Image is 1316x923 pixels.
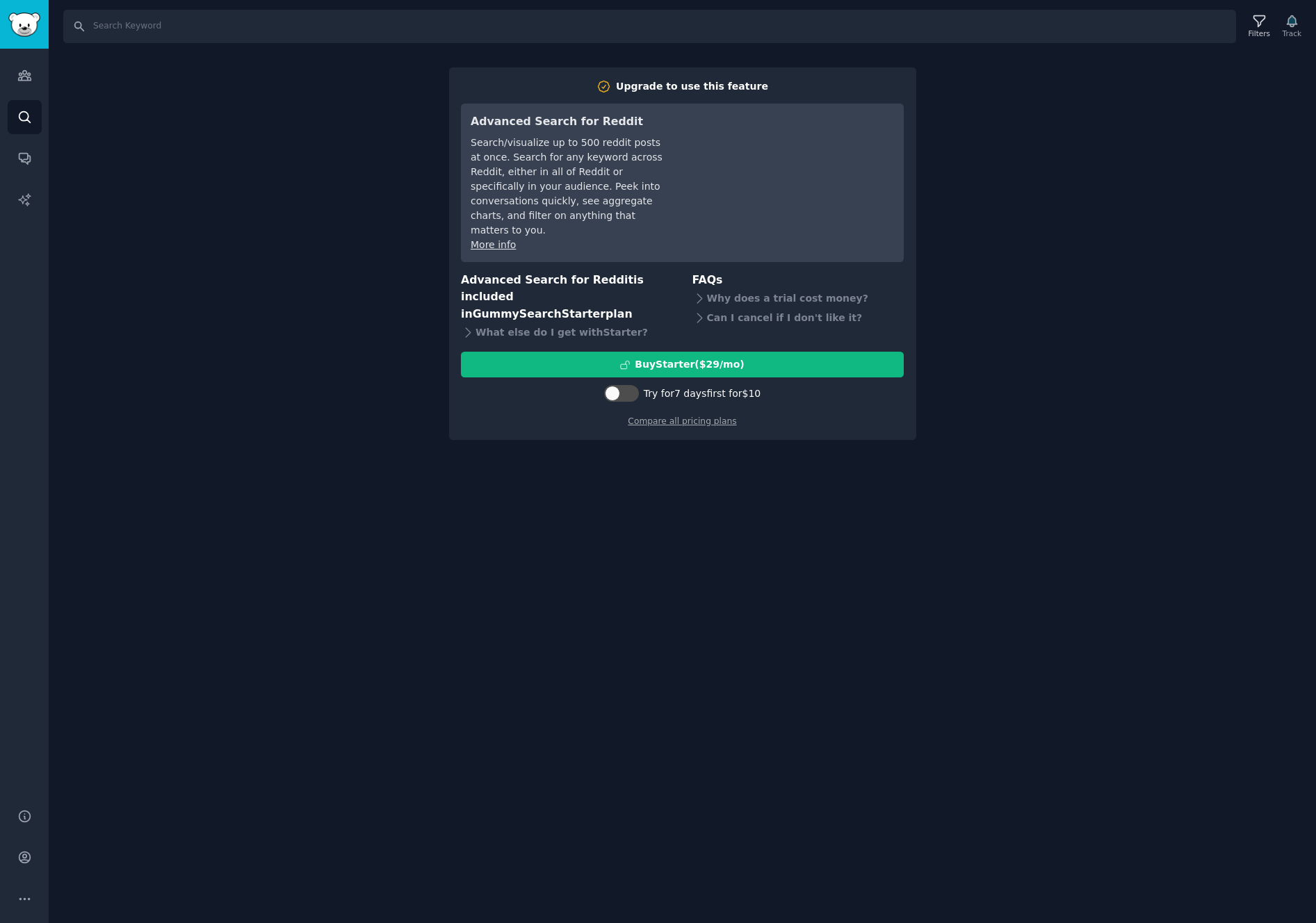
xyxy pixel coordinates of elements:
a: More info [471,239,516,250]
div: Filters [1249,28,1270,38]
iframe: YouTube video player [685,113,894,218]
div: Search/visualize up to 500 reddit posts at once. Search for any keyword across Reddit, either in ... [471,136,666,238]
a: Compare all pricing plans [628,416,736,426]
div: Can I cancel if I don't like it? [692,308,904,327]
img: GummySearch logo [8,13,40,37]
div: Try for 7 days first for $10 [644,386,761,401]
input: Search Keyword [63,10,1236,43]
div: Why does a trial cost money? [692,288,904,308]
h3: FAQs [692,272,904,289]
div: Upgrade to use this feature [616,79,768,94]
h3: Advanced Search for Reddit is included in plan [461,272,673,323]
div: What else do I get with Starter ? [461,322,673,342]
button: BuyStarter($29/mo) [461,352,904,377]
span: GummySearch Starter [473,307,606,320]
div: Buy Starter ($ 29 /mo ) [635,357,744,372]
h3: Advanced Search for Reddit [471,113,666,131]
